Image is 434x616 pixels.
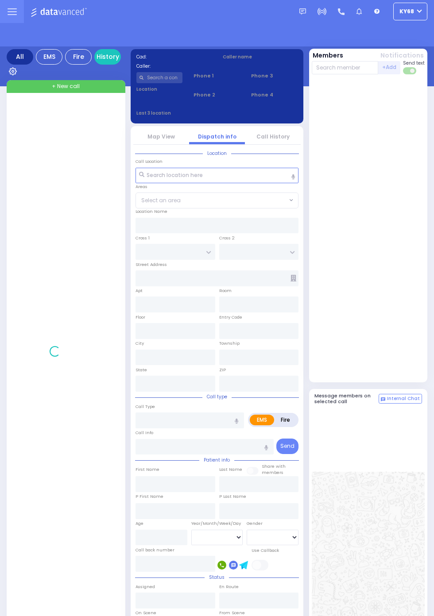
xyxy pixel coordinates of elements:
[219,367,226,373] label: ZIP
[65,49,92,65] div: Fire
[219,493,246,500] label: P Last Name
[198,133,236,140] a: Dispatch info
[276,439,298,454] button: Send
[314,393,379,404] h5: Message members on selected call
[136,430,153,436] label: Call Info
[223,54,298,60] label: Caller name
[199,457,234,463] span: Patient info
[312,61,379,74] input: Search member
[194,72,240,80] span: Phone 1
[387,396,420,402] span: Internal Chat
[136,72,183,83] input: Search a contact
[403,60,425,66] span: Send text
[403,66,417,75] label: Turn off text
[136,404,155,410] label: Call Type
[380,51,424,60] button: Notifications
[219,466,242,473] label: Last Name
[202,393,232,400] span: Call type
[191,520,243,527] div: Year/Month/Week/Day
[262,470,283,475] span: members
[252,547,279,554] label: Use Callback
[219,584,239,590] label: En Route
[399,8,414,15] span: ky68
[52,82,80,90] span: + New call
[203,150,231,157] span: Location
[36,49,62,65] div: EMS
[219,340,240,346] label: Township
[136,584,155,590] label: Assigned
[141,196,181,204] span: Select an area
[251,72,298,80] span: Phone 3
[136,466,159,473] label: First Name
[136,288,143,294] label: Apt
[219,235,235,241] label: Cross 2
[250,415,274,425] label: EMS
[136,610,156,616] label: On Scene
[136,340,144,346] label: City
[136,314,145,320] label: Floor
[219,610,245,616] label: From Scene
[136,54,212,60] label: Cad:
[94,49,121,65] a: History
[7,49,33,65] div: All
[136,184,147,190] label: Areas
[136,235,150,241] label: Cross 1
[291,275,296,281] span: Other building occupants
[194,91,240,99] span: Phone 2
[219,288,232,294] label: Room
[219,314,242,320] label: Entry Code
[136,493,163,500] label: P First Name
[136,367,147,373] label: State
[247,520,263,527] label: Gender
[136,208,167,215] label: Location Name
[299,8,306,15] img: message.svg
[136,63,212,69] label: Caller:
[205,574,229,581] span: Status
[251,91,298,99] span: Phone 4
[274,415,297,425] label: Fire
[31,6,89,17] img: Logo
[136,262,167,268] label: Street Address
[393,3,427,20] button: ky68
[381,397,385,402] img: comment-alt.png
[147,133,175,140] a: Map View
[256,133,290,140] a: Call History
[136,547,174,553] label: Call back number
[136,520,143,527] label: Age
[313,51,343,60] button: Members
[136,86,183,92] label: Location
[262,463,286,469] small: Share with
[136,110,217,116] label: Last 3 location
[136,168,298,184] input: Search location here
[379,394,422,404] button: Internal Chat
[136,158,163,165] label: Call Location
